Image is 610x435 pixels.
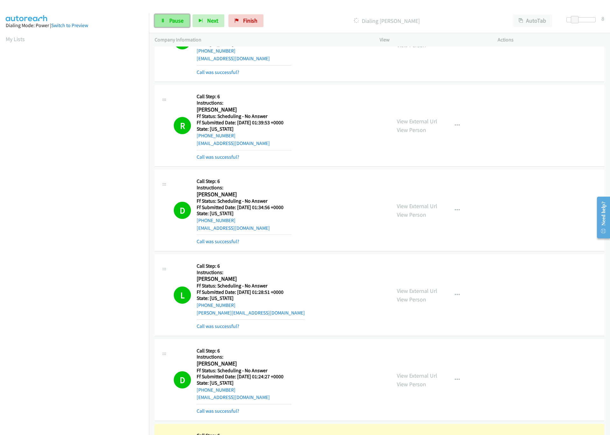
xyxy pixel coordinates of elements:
[380,36,486,44] p: View
[197,302,235,308] a: [PHONE_NUMBER]
[174,117,191,134] h1: R
[197,348,291,354] h5: Call Step: 6
[197,360,291,367] h2: [PERSON_NAME]
[397,372,437,379] a: View External Url
[197,210,291,217] h5: State: [US_STATE]
[397,211,426,218] a: View Person
[197,394,270,400] a: [EMAIL_ADDRESS][DOMAIN_NAME]
[272,17,501,25] p: Dialing [PERSON_NAME]
[197,198,291,204] h5: Ff Status: Scheduling - No Answer
[197,140,270,146] a: [EMAIL_ADDRESS][DOMAIN_NAME]
[174,371,191,388] h1: D
[197,133,235,139] a: [PHONE_NUMBER]
[197,283,305,289] h5: Ff Status: Scheduling - No Answer
[169,17,184,24] span: Pause
[155,14,190,27] a: Pause
[498,36,604,44] p: Actions
[6,22,143,29] div: Dialing Mode: Power |
[197,367,291,374] h5: Ff Status: Scheduling - No Answer
[155,36,368,44] p: Company Information
[197,263,305,269] h5: Call Step: 6
[197,408,239,414] a: Call was successful?
[6,49,149,352] iframe: Dialpad
[197,120,291,126] h5: Ff Submitted Date: [DATE] 01:39:53 +0000
[197,106,291,113] h2: [PERSON_NAME]
[592,192,610,243] iframe: Resource Center
[174,286,191,304] h1: L
[197,269,305,276] h5: Instructions:
[197,289,305,295] h5: Ff Submitted Date: [DATE] 01:28:51 +0000
[197,387,235,393] a: [PHONE_NUMBER]
[197,238,239,244] a: Call was successful?
[197,126,291,132] h5: State: [US_STATE]
[197,178,291,185] h5: Call Step: 6
[197,354,291,360] h5: Instructions:
[397,118,437,125] a: View External Url
[397,296,426,303] a: View Person
[397,202,437,210] a: View External Url
[197,191,291,198] h2: [PERSON_NAME]
[601,14,604,23] div: 8
[197,275,291,283] h2: [PERSON_NAME]
[197,204,291,211] h5: Ff Submitted Date: [DATE] 01:34:56 +0000
[197,380,291,386] h5: State: [US_STATE]
[197,69,239,75] a: Call was successful?
[397,381,426,388] a: View Person
[197,217,235,223] a: [PHONE_NUMBER]
[397,126,426,134] a: View Person
[197,310,305,316] a: [PERSON_NAME][EMAIL_ADDRESS][DOMAIN_NAME]
[197,55,270,62] a: [EMAIL_ADDRESS][DOMAIN_NAME]
[197,154,239,160] a: Call was successful?
[243,17,257,24] span: Finish
[513,14,552,27] button: AutoTab
[197,225,270,231] a: [EMAIL_ADDRESS][DOMAIN_NAME]
[197,100,291,106] h5: Instructions:
[197,295,305,301] h5: State: [US_STATE]
[193,14,224,27] button: Next
[197,185,291,191] h5: Instructions:
[197,93,291,100] h5: Call Step: 6
[207,17,218,24] span: Next
[197,48,235,54] a: [PHONE_NUMBER]
[197,373,291,380] h5: Ff Submitted Date: [DATE] 01:24:27 +0000
[228,14,263,27] a: Finish
[6,35,25,43] a: My Lists
[197,113,291,120] h5: Ff Status: Scheduling - No Answer
[397,287,437,294] a: View External Url
[51,22,88,28] a: Switch to Preview
[174,202,191,219] h1: D
[197,323,239,329] a: Call was successful?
